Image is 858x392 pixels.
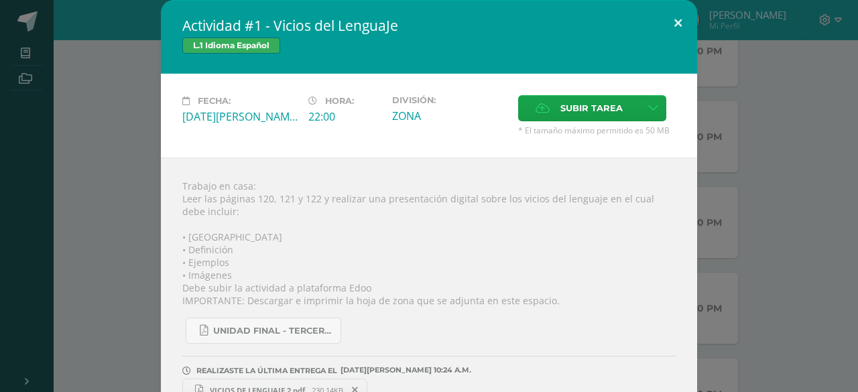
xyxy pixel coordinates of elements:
[213,326,334,336] span: UNIDAD FINAL - TERCERO BASICO A-B-C.pdf
[337,370,471,371] span: [DATE][PERSON_NAME] 10:24 A.M.
[182,16,676,35] h2: Actividad #1 - Vicios del LenguaJe
[518,125,676,136] span: * El tamaño máximo permitido es 50 MB
[325,96,354,106] span: Hora:
[182,109,298,124] div: [DATE][PERSON_NAME]
[392,95,507,105] label: División:
[182,38,280,54] span: L.1 Idioma Español
[392,109,507,123] div: ZONA
[186,318,341,344] a: UNIDAD FINAL - TERCERO BASICO A-B-C.pdf
[198,96,231,106] span: Fecha:
[560,96,623,121] span: Subir tarea
[196,366,337,375] span: REALIZASTE LA ÚLTIMA ENTREGA EL
[308,109,381,124] div: 22:00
